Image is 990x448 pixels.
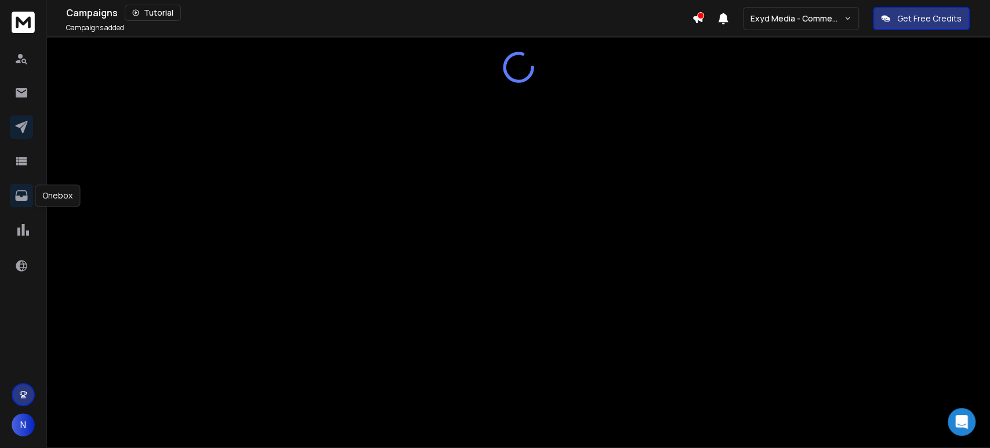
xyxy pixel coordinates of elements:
[12,413,35,436] button: N
[125,5,181,21] button: Tutorial
[750,13,844,24] p: Exyd Media - Commercial Cleaning
[66,23,124,32] p: Campaigns added
[948,408,976,436] div: Open Intercom Messenger
[897,13,962,24] p: Get Free Credits
[873,7,970,30] button: Get Free Credits
[66,5,692,21] div: Campaigns
[35,185,80,207] div: Onebox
